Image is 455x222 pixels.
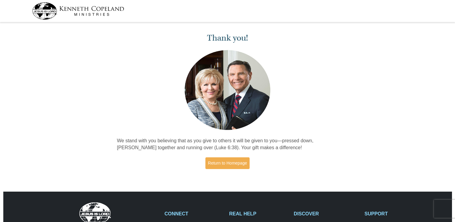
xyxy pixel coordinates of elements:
[294,211,358,217] h2: DISCOVER
[183,49,272,131] img: Kenneth and Gloria
[229,211,287,217] h2: REAL HELP
[32,2,124,20] img: kcm-header-logo.svg
[205,157,250,169] a: Return to Homepage
[117,137,338,151] p: We stand with you believing that as you give to others it will be given to you—pressed down, [PER...
[164,211,223,217] h2: CONNECT
[364,211,423,217] h2: SUPPORT
[117,33,338,43] h1: Thank you!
